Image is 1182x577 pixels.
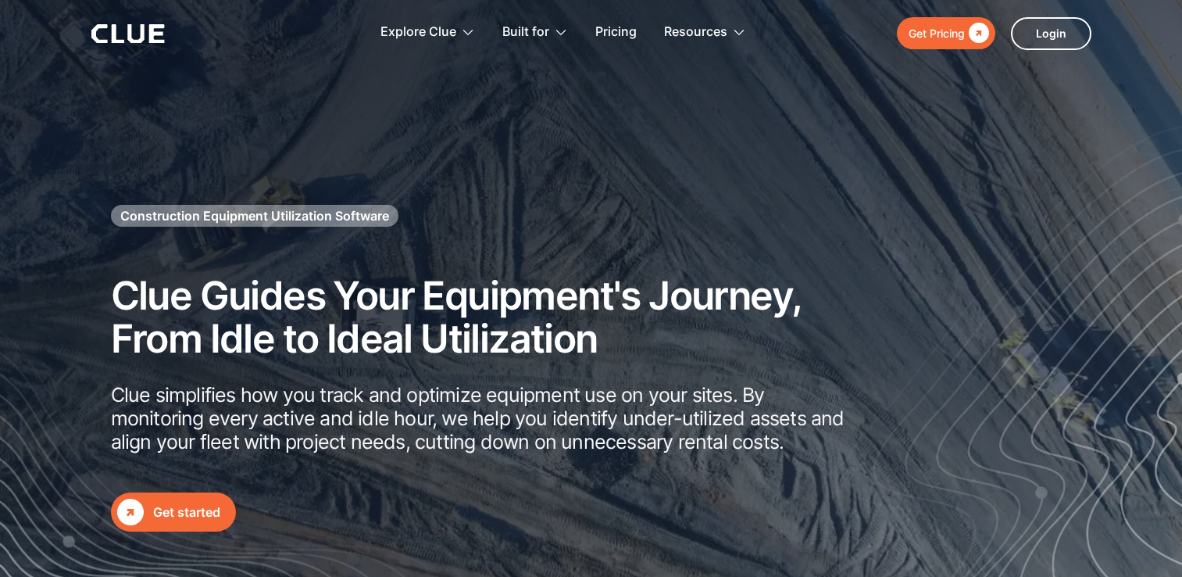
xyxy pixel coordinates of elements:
[111,493,236,532] a: Get started
[664,8,746,57] div: Resources
[111,274,853,360] h2: Clue Guides Your Equipment's Journey, From Idle to Ideal Utilization
[502,8,568,57] div: Built for
[120,207,389,224] h1: Construction Equipment Utilization Software
[595,8,637,57] a: Pricing
[111,383,853,453] p: Clue simplifies how you track and optimize equipment use on your sites. By monitoring every activ...
[380,8,475,57] div: Explore Clue
[909,23,965,43] div: Get Pricing
[1011,17,1091,50] a: Login
[502,8,549,57] div: Built for
[664,8,727,57] div: Resources
[153,503,220,522] div: Get started
[117,499,144,525] div: 
[897,17,995,49] a: Get Pricing
[380,8,456,57] div: Explore Clue
[965,23,989,43] div: 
